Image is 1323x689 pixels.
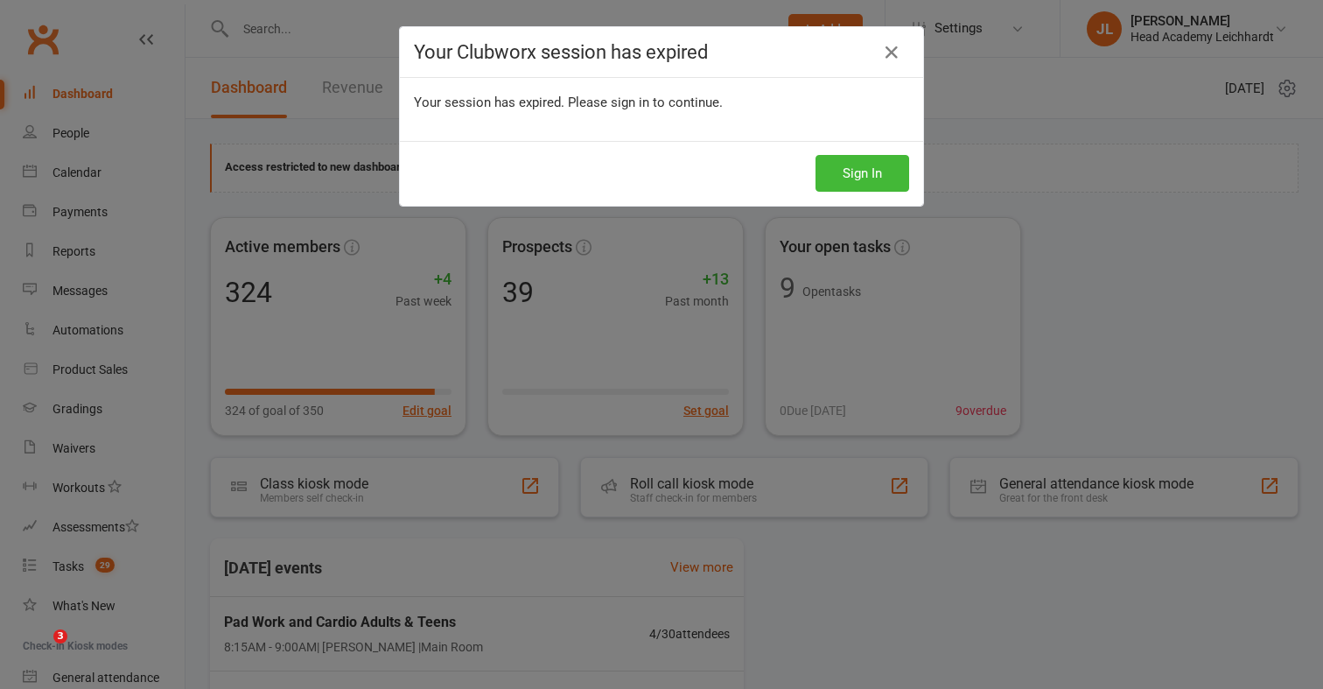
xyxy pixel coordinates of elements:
span: 3 [53,629,67,643]
iframe: Intercom live chat [17,629,59,671]
a: Close [878,39,906,67]
button: Sign In [815,155,909,192]
span: Your session has expired. Please sign in to continue. [414,95,723,110]
h4: Your Clubworx session has expired [414,41,909,63]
